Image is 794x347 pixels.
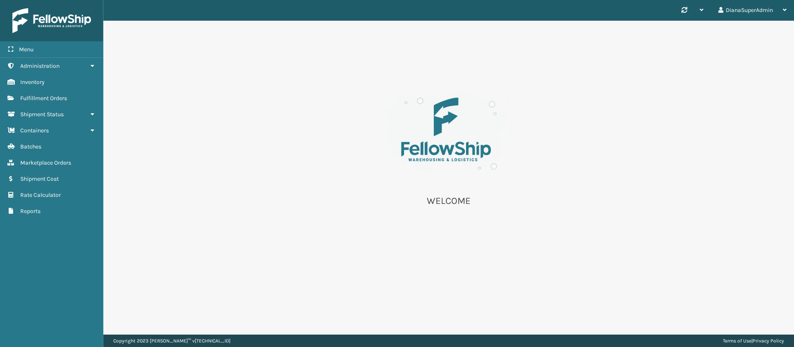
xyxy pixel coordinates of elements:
img: logo [12,8,91,33]
span: Shipment Status [20,111,64,118]
span: Rate Calculator [20,191,61,199]
span: Inventory [20,79,45,86]
img: es-welcome.8eb42ee4.svg [366,70,531,185]
span: Administration [20,62,60,69]
span: Fulfillment Orders [20,95,67,102]
div: | [723,335,784,347]
p: WELCOME [366,195,531,207]
span: Shipment Cost [20,175,59,182]
span: Batches [20,143,41,150]
a: Privacy Policy [753,338,784,344]
span: Reports [20,208,41,215]
span: Menu [19,46,33,53]
p: Copyright 2023 [PERSON_NAME]™ v [TECHNICAL_ID] [113,335,230,347]
span: Containers [20,127,49,134]
a: Terms of Use [723,338,751,344]
span: Marketplace Orders [20,159,71,166]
